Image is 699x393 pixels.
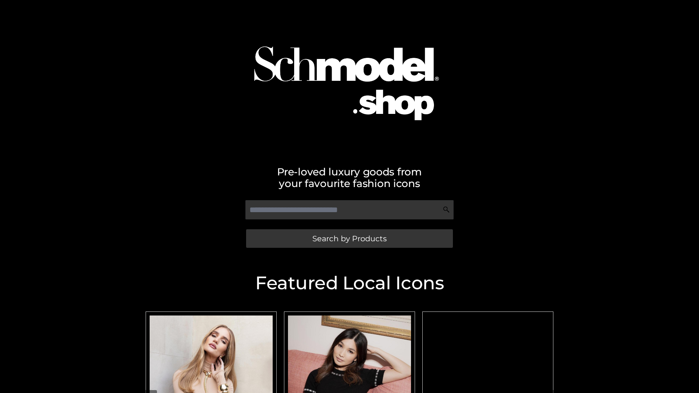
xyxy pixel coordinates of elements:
[142,274,557,292] h2: Featured Local Icons​
[312,235,387,242] span: Search by Products
[142,166,557,189] h2: Pre-loved luxury goods from your favourite fashion icons
[443,206,450,213] img: Search Icon
[246,229,453,248] a: Search by Products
